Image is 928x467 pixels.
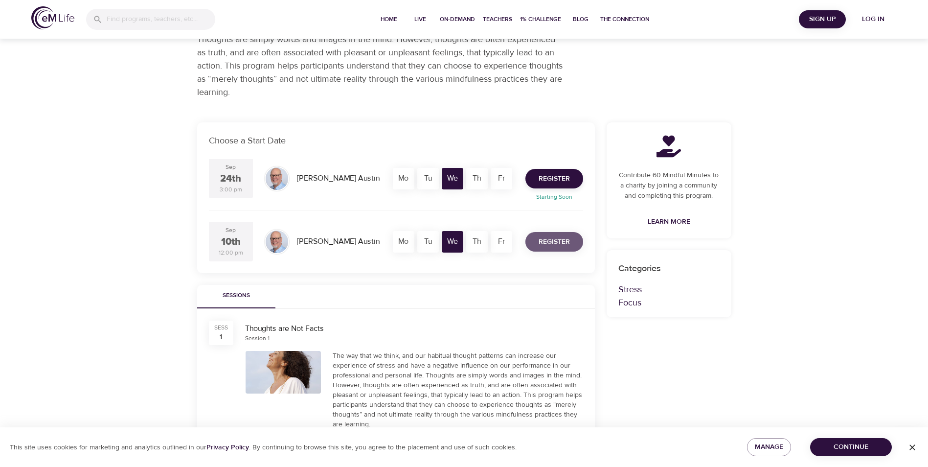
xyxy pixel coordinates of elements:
button: Log in [850,10,897,28]
span: Blog [569,14,592,24]
span: Teachers [483,14,512,24]
span: Register [539,236,570,248]
div: Fr [491,168,512,189]
p: Stress [618,283,720,296]
div: We [442,231,463,253]
input: Find programs, teachers, etc... [107,9,215,30]
span: On-Demand [440,14,475,24]
p: Starting Soon [520,192,589,201]
span: Sign Up [803,13,842,25]
a: Privacy Policy [206,443,249,452]
button: Continue [810,438,892,456]
img: logo [31,6,74,29]
button: Sign Up [799,10,846,28]
div: 12:00 pm [219,249,243,257]
span: Log in [854,13,893,25]
p: Focus [618,296,720,309]
div: Thoughts are Not Facts [245,323,583,334]
div: [PERSON_NAME] Austin [293,169,384,188]
p: Choose a Start Date [209,134,583,147]
span: Live [408,14,432,24]
span: The Connection [600,14,649,24]
span: 1% Challenge [520,14,561,24]
p: The way that we think, and our habitual thought patterns can increase our experience of stress an... [197,6,564,99]
div: Session 1 [245,334,270,343]
span: Home [377,14,401,24]
div: We [442,168,463,189]
div: 10th [221,235,241,249]
span: Learn More [648,216,690,228]
span: Sessions [203,291,270,301]
div: 1 [220,332,222,342]
div: Sep [226,226,236,234]
div: Tu [417,168,439,189]
div: 3:00 pm [220,186,242,194]
div: [PERSON_NAME] Austin [293,232,384,251]
div: Sep [226,163,236,171]
p: Categories [618,262,720,275]
div: Th [466,231,488,253]
a: Learn More [644,213,694,231]
div: Th [466,168,488,189]
span: Manage [755,441,783,453]
div: Tu [417,231,439,253]
div: Mo [393,231,414,253]
div: Fr [491,231,512,253]
div: The way that we think, and our habitual thought patterns can increase our experience of stress an... [333,351,583,429]
button: Register [525,232,583,252]
div: SESS [214,324,228,332]
span: Register [539,173,570,185]
div: 24th [220,172,241,186]
p: Contribute 60 Mindful Minutes to a charity by joining a community and completing this program. [618,170,720,201]
button: Register [525,169,583,188]
div: Mo [393,168,414,189]
button: Manage [747,438,791,456]
span: Continue [818,441,884,453]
